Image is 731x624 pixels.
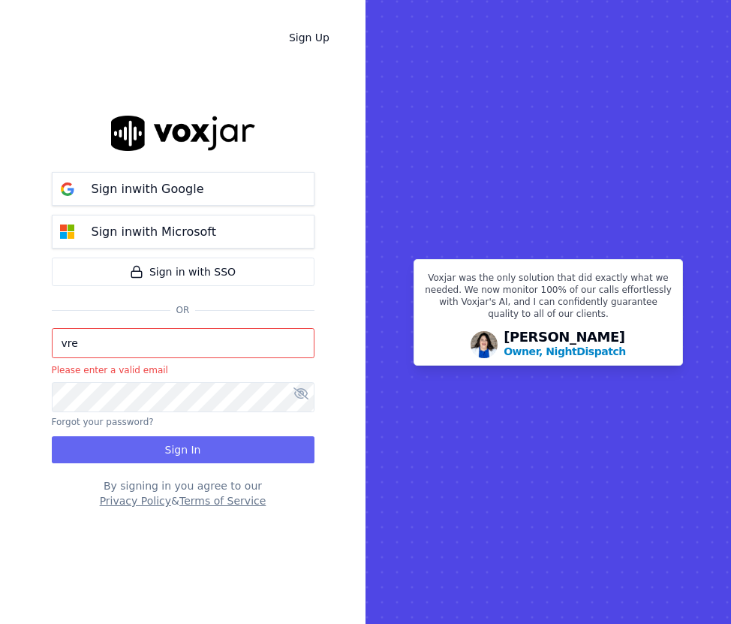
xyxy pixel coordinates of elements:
button: Sign inwith Microsoft [52,215,314,249]
p: Please enter a valid email [52,364,314,376]
div: [PERSON_NAME] [504,330,626,359]
img: Avatar [471,331,498,358]
p: Voxjar was the only solution that did exactly what we needed. We now monitor 100% of our calls ef... [423,272,673,326]
button: Privacy Policy [100,493,171,508]
button: Sign inwith Google [52,172,314,206]
button: Terms of Service [179,493,266,508]
button: Sign In [52,436,314,463]
a: Sign Up [277,24,341,51]
a: Sign in with SSO [52,258,314,286]
button: Forgot your password? [52,416,154,428]
img: logo [111,116,255,151]
p: Owner, NightDispatch [504,344,626,359]
img: microsoft Sign in button [53,217,83,247]
p: Sign in with Microsoft [92,223,216,241]
img: google Sign in button [53,174,83,204]
input: Email [52,328,314,358]
span: Or [170,304,196,316]
div: By signing in you agree to our & [52,478,314,508]
p: Sign in with Google [92,180,204,198]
